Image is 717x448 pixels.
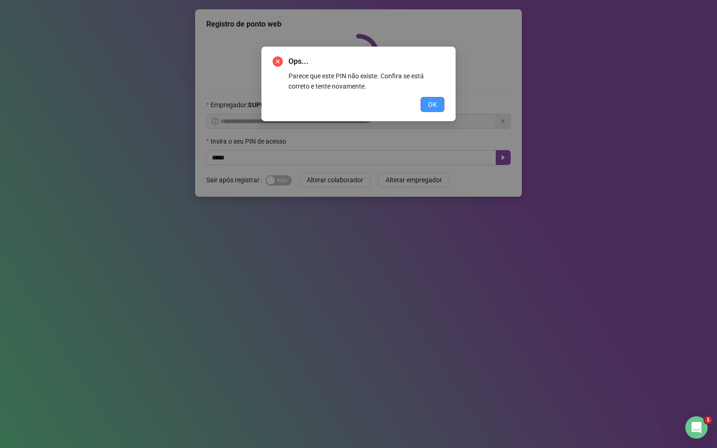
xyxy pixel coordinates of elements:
[704,416,712,424] span: 1
[288,56,444,67] span: Ops...
[685,416,708,439] iframe: Intercom live chat
[428,99,437,110] span: OK
[288,71,444,91] div: Parece que este PIN não existe. Confira se está correto e tente novamente.
[273,56,283,67] span: close-circle
[421,97,444,112] button: OK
